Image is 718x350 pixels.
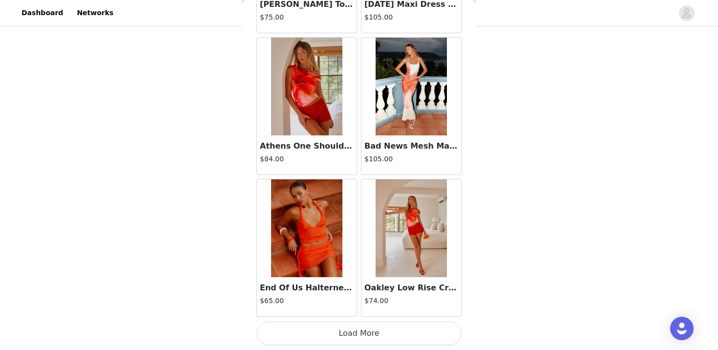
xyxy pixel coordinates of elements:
[260,140,354,152] h3: Athens One Shoulder Top - Floral
[364,140,458,152] h3: Bad News Mesh Maxi Dress - Yellow Floral
[256,322,462,345] button: Load More
[670,317,694,340] div: Open Intercom Messenger
[260,12,354,22] h4: $75.00
[260,154,354,164] h4: $84.00
[260,282,354,294] h3: End Of Us Halterneck Top - Orange
[271,38,342,135] img: Athens One Shoulder Top - Floral
[682,5,691,21] div: avatar
[364,282,458,294] h3: Oakley Low Rise Crochet Mini Shorts - Red
[376,38,446,135] img: Bad News Mesh Maxi Dress - Yellow Floral
[364,154,458,164] h4: $105.00
[260,296,354,306] h4: $65.00
[364,12,458,22] h4: $105.00
[271,179,342,277] img: End Of Us Halterneck Top - Orange
[376,179,446,277] img: Oakley Low Rise Crochet Mini Shorts - Red
[364,296,458,306] h4: $74.00
[71,2,119,24] a: Networks
[16,2,69,24] a: Dashboard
